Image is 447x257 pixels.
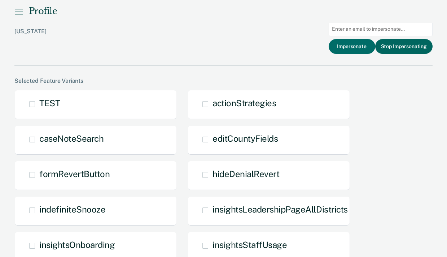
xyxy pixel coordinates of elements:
span: formRevertButton [39,169,110,179]
span: indefiniteSnooze [39,204,105,214]
button: Stop Impersonating [375,39,433,54]
div: Selected Feature Variants [14,77,433,84]
span: insightsStaffUsage [212,240,287,250]
div: Profile [29,6,57,17]
span: hideDenialRevert [212,169,279,179]
input: Enter an email to impersonate... [329,22,433,36]
div: [US_STATE] [14,28,184,46]
span: caseNoteSearch [39,133,104,144]
span: editCountyFields [212,133,278,144]
span: insightsOnboarding [39,240,115,250]
span: insightsLeadershipPageAllDistricts [212,204,348,214]
button: Impersonate [329,39,375,54]
span: actionStrategies [212,98,276,108]
span: TEST [39,98,60,108]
